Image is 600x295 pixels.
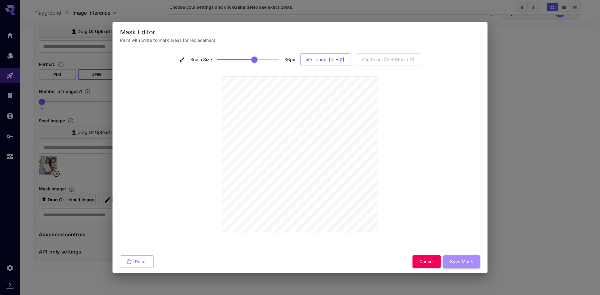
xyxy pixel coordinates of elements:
[284,57,295,63] p: 36 px
[443,255,480,268] button: Save Mask
[120,37,480,43] p: Paint with white to mark areas for replacement.
[120,255,154,268] button: Reset
[329,56,344,64] span: [⌘ + Z]
[120,27,480,37] div: Mask Editor
[412,255,441,268] button: Cancel
[300,53,351,66] button: Undo [⌘ + Z]
[190,57,212,63] p: Brush Size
